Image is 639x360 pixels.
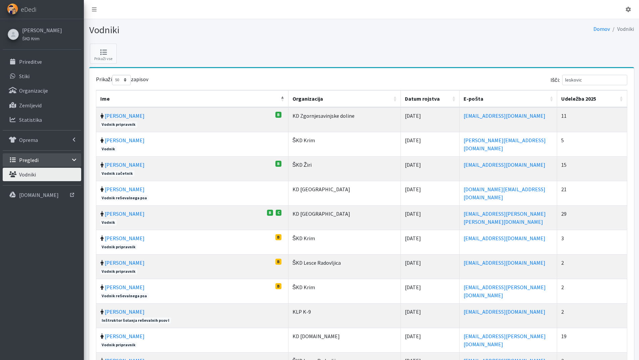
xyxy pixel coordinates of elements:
td: 11 [557,107,627,132]
small: ŠKD Krim [22,36,40,41]
td: [DATE] [401,132,460,156]
td: KD [DOMAIN_NAME] [288,328,401,352]
td: ŠKD Krim [288,132,401,156]
p: Stiki [19,73,30,80]
a: [PERSON_NAME] [105,259,145,266]
td: [DATE] [401,156,460,181]
td: 15 [557,156,627,181]
td: 29 [557,205,627,230]
span: eDedi [21,4,36,14]
span: C [276,210,281,216]
li: Vodniki [610,24,634,34]
a: Zemljevid [3,99,81,112]
th: Organizacija: vključite za naraščujoči sort [288,90,401,107]
a: Pregledi [3,153,81,167]
a: [PERSON_NAME] [105,210,145,217]
span: B [275,283,281,289]
td: [DATE] [401,107,460,132]
input: Išči: [562,75,627,85]
p: Statistika [19,116,42,123]
a: [PERSON_NAME] [22,26,62,34]
td: [DATE] [401,205,460,230]
a: [EMAIL_ADDRESS][DOMAIN_NAME] [464,112,545,119]
span: Vodnik reševalnega psa [100,195,149,201]
td: ŠKD Krim [288,279,401,303]
a: [EMAIL_ADDRESS][DOMAIN_NAME] [464,161,545,168]
th: Udeležba 2025: vključite za naraščujoči sort [557,90,627,107]
p: Prireditve [19,58,42,65]
span: B [267,210,273,216]
td: ŠKD Žiri [288,156,401,181]
p: Pregledi [19,157,39,163]
td: 19 [557,328,627,352]
select: Prikažizapisov [112,75,131,85]
span: B [275,259,281,265]
td: KLP K-9 [288,303,401,328]
td: [DATE] [401,279,460,303]
a: [PERSON_NAME] [105,186,145,193]
h1: Vodniki [89,24,359,36]
span: Vodnik pripravnik [100,244,138,250]
td: [DATE] [401,328,460,352]
th: Ime: vključite za padajoči sort [96,90,288,107]
span: Vodnik [100,146,117,152]
a: Stiki [3,69,81,83]
td: [DATE] [401,254,460,279]
th: E-pošta: vključite za naraščujoči sort [460,90,557,107]
a: [PERSON_NAME][EMAIL_ADDRESS][DOMAIN_NAME] [464,137,546,152]
td: 2 [557,279,627,303]
a: [PERSON_NAME] [105,112,145,119]
span: Vodnik pripravnik [100,342,138,348]
a: Vodniki [3,168,81,181]
a: Prireditve [3,55,81,68]
a: Statistika [3,113,81,126]
span: Vodnik pripravnik [100,268,138,274]
td: 2 [557,254,627,279]
a: [EMAIL_ADDRESS][PERSON_NAME][DOMAIN_NAME] [464,333,546,348]
label: Išči: [550,75,627,85]
td: 5 [557,132,627,156]
td: ŠKD Lesce Radovljica [288,254,401,279]
a: [EMAIL_ADDRESS][DOMAIN_NAME] [464,308,545,315]
img: eDedi [7,3,18,14]
a: [PERSON_NAME] [105,161,145,168]
td: 2 [557,303,627,328]
p: Oprema [19,137,38,143]
span: B [275,234,281,240]
span: B [275,161,281,167]
span: Vodnik pripravnik [100,121,138,127]
td: [DATE] [401,230,460,254]
a: [EMAIL_ADDRESS][PERSON_NAME][DOMAIN_NAME] [464,284,546,299]
td: [DATE] [401,303,460,328]
td: 21 [557,181,627,205]
p: Zemljevid [19,102,42,109]
a: ŠKD Krim [22,34,62,42]
p: Vodniki [19,171,36,178]
span: B [275,112,281,118]
td: KD Zgornjesavinjske doline [288,107,401,132]
a: Prikaži vse [90,44,117,64]
p: Organizacije [19,87,48,94]
span: Vodnik začetnik [100,170,135,176]
a: Domov [593,25,610,32]
td: ŠKD Krim [288,230,401,254]
a: [PERSON_NAME] [105,235,145,242]
a: [PERSON_NAME] [105,333,145,340]
td: KD [GEOGRAPHIC_DATA] [288,205,401,230]
td: [DATE] [401,181,460,205]
a: [EMAIL_ADDRESS][DOMAIN_NAME] [464,259,545,266]
th: Datum rojstva: vključite za naraščujoči sort [401,90,460,107]
span: Inštruktor šolanja reševalnih psov I [100,317,171,323]
a: Organizacije [3,84,81,97]
p: [DOMAIN_NAME] [19,192,59,198]
a: [PERSON_NAME] [105,284,145,291]
span: Vodnik reševalnega psa [100,293,149,299]
span: Vodnik [100,219,117,225]
td: KD [GEOGRAPHIC_DATA] [288,181,401,205]
td: 3 [557,230,627,254]
a: [DOMAIN_NAME][EMAIL_ADDRESS][DOMAIN_NAME] [464,186,545,201]
a: [EMAIL_ADDRESS][PERSON_NAME][PERSON_NAME][DOMAIN_NAME] [464,210,546,225]
a: [PERSON_NAME] [105,137,145,144]
a: [EMAIL_ADDRESS][DOMAIN_NAME] [464,235,545,242]
a: [DOMAIN_NAME] [3,188,81,202]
